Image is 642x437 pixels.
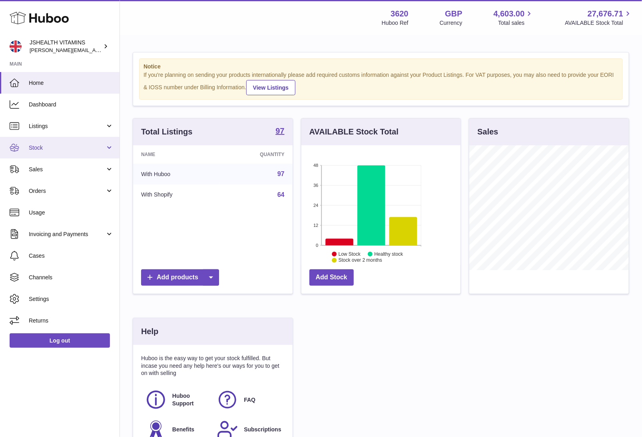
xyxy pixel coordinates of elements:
[277,191,285,198] a: 64
[29,187,105,195] span: Orders
[382,19,409,27] div: Huboo Ref
[29,209,114,216] span: Usage
[244,426,281,433] span: Subscriptions
[275,127,284,136] a: 97
[30,47,160,53] span: [PERSON_NAME][EMAIL_ADDRESS][DOMAIN_NAME]
[29,274,114,281] span: Channels
[29,252,114,260] span: Cases
[309,126,399,137] h3: AVAILABLE Stock Total
[494,8,525,19] span: 4,603.00
[313,223,318,228] text: 12
[217,389,280,411] a: FAQ
[133,184,219,205] td: With Shopify
[565,8,632,27] a: 27,676.71 AVAILABLE Stock Total
[30,39,102,54] div: JSHEALTH VITAMINS
[141,326,158,337] h3: Help
[445,8,462,19] strong: GBP
[172,426,194,433] span: Benefits
[133,164,219,184] td: With Huboo
[141,269,219,286] a: Add products
[219,145,293,164] th: Quantity
[144,63,618,70] strong: Notice
[244,396,255,404] span: FAQ
[141,126,193,137] h3: Total Listings
[477,126,498,137] h3: Sales
[141,355,285,377] p: Huboo is the easy way to get your stock fulfilled. But incase you need any help here's our ways f...
[10,40,22,52] img: francesca@jshealthvitamins.com
[339,251,361,257] text: Low Stock
[588,8,623,19] span: 27,676.71
[29,122,105,130] span: Listings
[498,19,534,27] span: Total sales
[494,8,534,27] a: 4,603.00 Total sales
[309,269,354,286] a: Add Stock
[275,127,284,135] strong: 97
[145,389,209,411] a: Huboo Support
[565,19,632,27] span: AVAILABLE Stock Total
[316,243,318,248] text: 0
[313,203,318,208] text: 24
[374,251,403,257] text: Healthy stock
[246,80,295,95] a: View Listings
[29,101,114,108] span: Dashboard
[29,295,114,303] span: Settings
[144,71,618,95] div: If you're planning on sending your products internationally please add required customs informati...
[391,8,409,19] strong: 3620
[133,145,219,164] th: Name
[29,79,114,87] span: Home
[172,392,208,407] span: Huboo Support
[29,144,105,152] span: Stock
[29,231,105,238] span: Invoicing and Payments
[29,317,114,325] span: Returns
[277,170,285,177] a: 97
[313,163,318,168] text: 48
[440,19,463,27] div: Currency
[29,166,105,173] span: Sales
[313,183,318,188] text: 36
[10,333,110,348] a: Log out
[339,258,382,263] text: Stock over 2 months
